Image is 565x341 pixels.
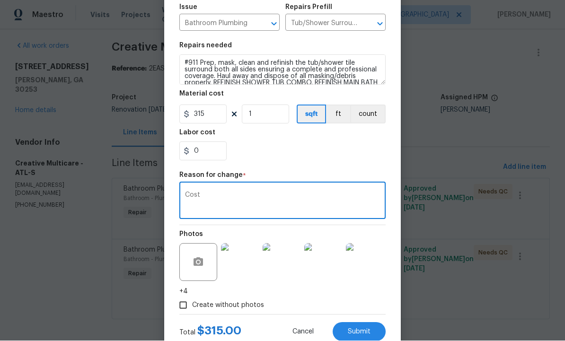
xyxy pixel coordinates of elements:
h5: Reason for change [179,172,243,179]
button: Open [267,17,281,31]
h5: Repairs Prefill [285,4,332,11]
span: Create without photos [192,301,264,311]
h5: Issue [179,4,197,11]
div: Total [179,326,241,338]
button: Open [373,17,387,31]
span: $ 315.00 [197,325,241,337]
button: ft [326,105,350,124]
span: Cancel [292,329,314,336]
h5: Labor cost [179,130,215,136]
h5: Material cost [179,91,224,97]
h5: Repairs needed [179,43,232,49]
span: Submit [348,329,371,336]
textarea: Cost [185,192,380,212]
button: count [350,105,386,124]
span: +4 [179,287,188,297]
textarea: #911 Prep, mask, clean and refinish the tub/shower tile surround both all sides ensuring a comple... [179,55,386,85]
button: sqft [297,105,326,124]
h5: Photos [179,231,203,238]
